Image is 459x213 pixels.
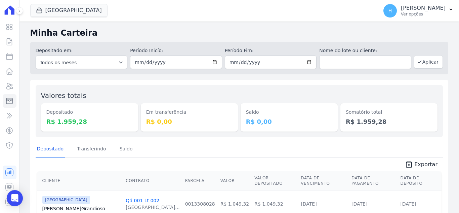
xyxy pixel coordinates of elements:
[146,109,233,116] dt: Em transferência
[400,161,443,170] a: unarchive Exportar
[30,4,108,17] button: [GEOGRAPHIC_DATA]
[42,205,121,212] a: [PERSON_NAME]Grandioso
[146,117,233,126] dd: R$ 0,00
[351,201,367,207] a: [DATE]
[246,109,332,116] dt: Saldo
[346,109,432,116] dt: Somatório total
[7,190,23,206] div: Open Intercom Messenger
[319,47,411,54] label: Nome do lote ou cliente:
[298,171,349,190] th: Data de Vencimento
[414,161,437,169] span: Exportar
[30,27,448,39] h2: Minha Carteira
[218,171,252,190] th: Valor
[405,161,413,169] i: unarchive
[42,196,90,204] span: [GEOGRAPHIC_DATA]
[346,117,432,126] dd: R$ 1.959,28
[123,171,182,190] th: Contrato
[388,8,392,13] span: H
[46,117,133,126] dd: R$ 1.959,28
[400,201,416,207] a: [DATE]
[398,171,442,190] th: Data de Depósito
[126,204,180,211] div: [GEOGRAPHIC_DATA]...
[349,171,398,190] th: Data de Pagamento
[401,11,446,17] p: Ver opções
[246,117,332,126] dd: R$ 0,00
[401,5,446,11] p: [PERSON_NAME]
[118,141,134,158] a: Saldo
[252,171,298,190] th: Valor Depositado
[126,198,159,203] a: Qd 001 Lt 002
[76,141,108,158] a: Transferindo
[225,47,317,54] label: Período Fim:
[37,171,123,190] th: Cliente
[378,1,459,20] button: H [PERSON_NAME] Ver opções
[301,201,317,207] a: [DATE]
[185,201,215,207] a: 0013308028
[46,109,133,116] dt: Depositado
[414,55,443,69] button: Aplicar
[41,92,86,100] label: Valores totais
[130,47,222,54] label: Período Inicío:
[36,48,73,53] label: Depositado em:
[36,141,65,158] a: Depositado
[182,171,218,190] th: Parcela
